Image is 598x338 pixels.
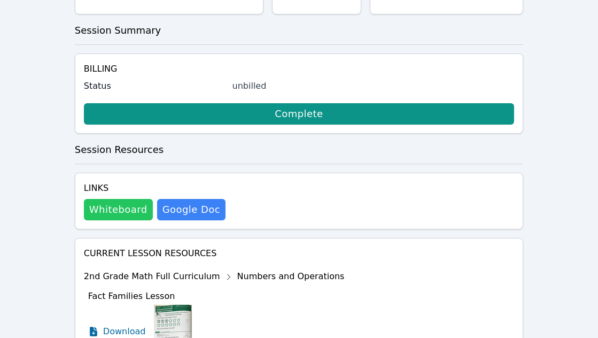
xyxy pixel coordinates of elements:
div: unbilled [232,80,515,93]
button: Whiteboard [84,199,153,220]
a: Complete [84,103,514,125]
h3: Session Resources [75,142,523,157]
h4: Links [84,182,226,195]
span: Fact Families Lesson [88,291,175,301]
h4: Current Lesson Resources [84,247,514,260]
label: Status [84,80,226,93]
a: Google Doc [157,199,226,220]
h3: Session Summary [75,23,523,38]
div: 2nd Grade Math Full Curriculum Numbers and Operations [84,268,462,286]
span: Download [103,325,146,338]
h4: Billing [84,63,514,75]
